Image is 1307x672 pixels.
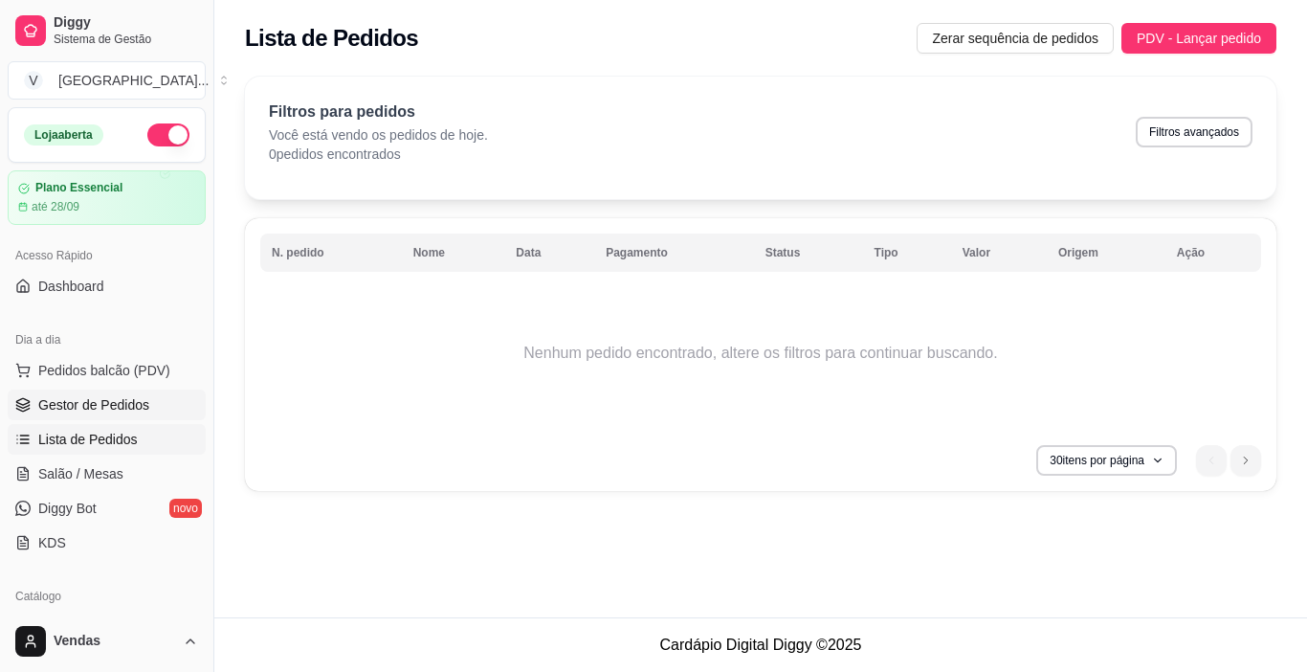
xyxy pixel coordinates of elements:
[8,61,206,100] button: Select a team
[951,234,1047,272] th: Valor
[24,124,103,146] div: Loja aberta
[863,234,951,272] th: Tipo
[1137,28,1261,49] span: PDV - Lançar pedido
[38,533,66,552] span: KDS
[269,125,488,145] p: Você está vendo os pedidos de hoje.
[38,430,138,449] span: Lista de Pedidos
[594,234,753,272] th: Pagamento
[8,390,206,420] a: Gestor de Pedidos
[38,499,97,518] span: Diggy Bot
[8,240,206,271] div: Acesso Rápido
[38,277,104,296] span: Dashboard
[32,199,79,214] article: até 28/09
[8,618,206,664] button: Vendas
[1036,445,1177,476] button: 30itens por página
[38,464,123,483] span: Salão / Mesas
[8,424,206,455] a: Lista de Pedidos
[1186,436,1271,485] nav: pagination navigation
[917,23,1114,54] button: Zerar sequência de pedidos
[8,170,206,225] a: Plano Essencialaté 28/09
[54,14,198,32] span: Diggy
[8,493,206,524] a: Diggy Botnovo
[1047,234,1165,272] th: Origem
[8,527,206,558] a: KDS
[8,459,206,489] a: Salão / Mesas
[1121,23,1276,54] button: PDV - Lançar pedido
[269,101,488,123] p: Filtros para pedidos
[245,23,418,54] h2: Lista de Pedidos
[402,234,505,272] th: Nome
[1230,445,1261,476] li: next page button
[8,8,206,54] a: DiggySistema de Gestão
[54,32,198,47] span: Sistema de Gestão
[1165,234,1261,272] th: Ação
[35,181,122,195] article: Plano Essencial
[269,145,488,164] p: 0 pedidos encontrados
[58,71,209,90] div: [GEOGRAPHIC_DATA] ...
[214,617,1307,672] footer: Cardápio Digital Diggy © 2025
[932,28,1098,49] span: Zerar sequência de pedidos
[38,395,149,414] span: Gestor de Pedidos
[504,234,594,272] th: Data
[24,71,43,90] span: V
[8,355,206,386] button: Pedidos balcão (PDV)
[8,325,206,355] div: Dia a dia
[260,234,402,272] th: N. pedido
[1136,117,1252,147] button: Filtros avançados
[38,361,170,380] span: Pedidos balcão (PDV)
[54,633,175,650] span: Vendas
[8,581,206,612] div: Catálogo
[147,123,189,146] button: Alterar Status
[754,234,863,272] th: Status
[8,271,206,302] a: Dashboard
[260,277,1261,430] td: Nenhum pedido encontrado, altere os filtros para continuar buscando.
